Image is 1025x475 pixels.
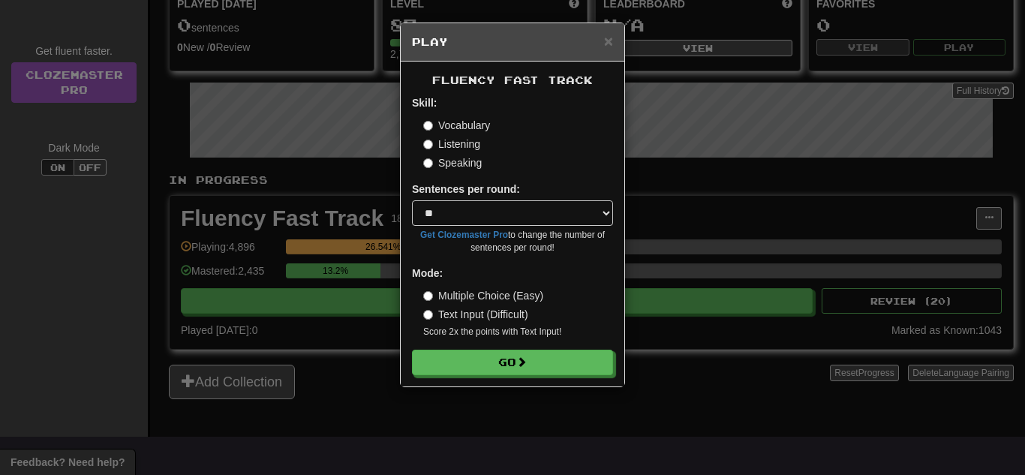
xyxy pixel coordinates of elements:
[423,118,490,133] label: Vocabulary
[423,140,433,149] input: Listening
[423,326,613,338] small: Score 2x the points with Text Input !
[412,182,520,197] label: Sentences per round:
[412,350,613,375] button: Go
[423,155,482,170] label: Speaking
[412,229,613,254] small: to change the number of sentences per round!
[432,74,593,86] span: Fluency Fast Track
[423,121,433,131] input: Vocabulary
[423,288,543,303] label: Multiple Choice (Easy)
[423,137,480,152] label: Listening
[412,97,437,109] strong: Skill:
[423,307,528,322] label: Text Input (Difficult)
[423,310,433,320] input: Text Input (Difficult)
[412,35,613,50] h5: Play
[604,32,613,50] span: ×
[604,33,613,49] button: Close
[412,267,443,279] strong: Mode:
[423,291,433,301] input: Multiple Choice (Easy)
[423,158,433,168] input: Speaking
[420,230,508,240] a: Get Clozemaster Pro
